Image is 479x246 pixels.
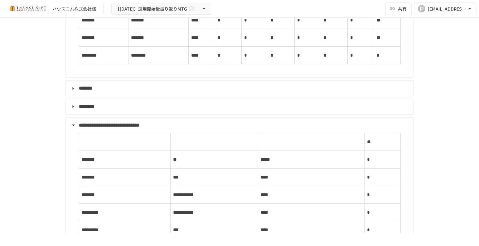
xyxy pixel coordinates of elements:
[414,2,477,15] button: P[EMAIL_ADDRESS][DOMAIN_NAME]
[418,5,425,12] div: P
[398,5,407,12] span: 共有
[52,6,96,12] div: ハウスコム株式会社様
[115,5,187,13] span: 【[DATE]】運用開始後振り返りMTG
[385,2,412,15] button: 共有
[7,4,47,14] img: mMP1OxWUAhQbsRWCurg7vIHe5HqDpP7qZo7fRoNLXQh
[111,3,211,15] button: 【[DATE]】運用開始後振り返りMTG
[428,5,467,13] div: [EMAIL_ADDRESS][DOMAIN_NAME]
